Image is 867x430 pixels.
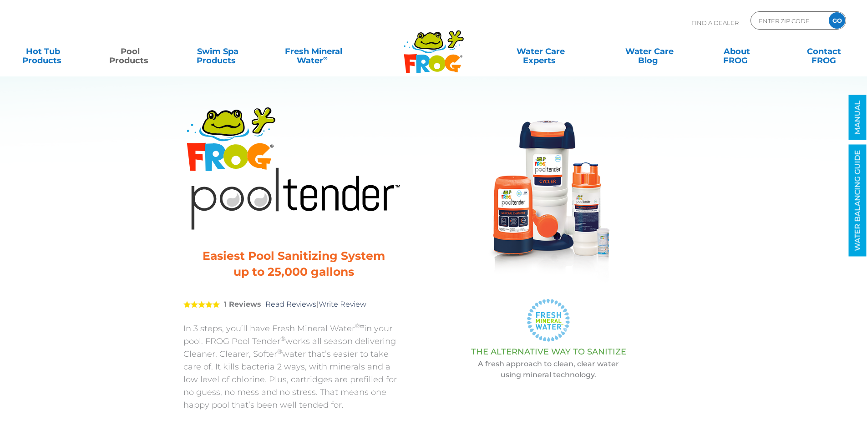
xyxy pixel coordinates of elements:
a: Hot TubProducts [9,42,77,61]
a: Water CareExperts [486,42,596,61]
span: 5 [183,301,220,308]
div: | [183,287,404,322]
a: PoolProducts [96,42,164,61]
h3: THE ALTERNATIVE WAY TO SANITIZE [427,347,670,356]
sup: ∞ [323,54,328,61]
a: WATER BALANCING GUIDE [849,145,867,257]
h3: Easiest Pool Sanitizing System up to 25,000 gallons [195,248,393,280]
a: Read Reviews [265,300,316,309]
sup: ® [277,348,282,355]
strong: 1 Reviews [224,300,261,309]
img: Frog Products Logo [399,18,469,74]
a: ContactFROG [790,42,858,61]
input: GO [829,12,845,29]
p: A fresh approach to clean, clear water using mineral technology. [427,359,670,380]
sup: ® [280,335,285,342]
a: Fresh MineralWater∞ [271,42,356,61]
a: Write Review [319,300,366,309]
a: AboutFROG [703,42,771,61]
a: Swim SpaProducts [184,42,252,61]
a: MANUAL [849,95,867,140]
p: In 3 steps, you’ll have Fresh Mineral Water in your pool. FROG Pool Tender works all season deliv... [183,322,404,411]
p: Find A Dealer [691,11,739,34]
img: Product Logo [183,102,404,232]
sup: ®∞ [355,322,365,329]
a: Water CareBlog [615,42,683,61]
